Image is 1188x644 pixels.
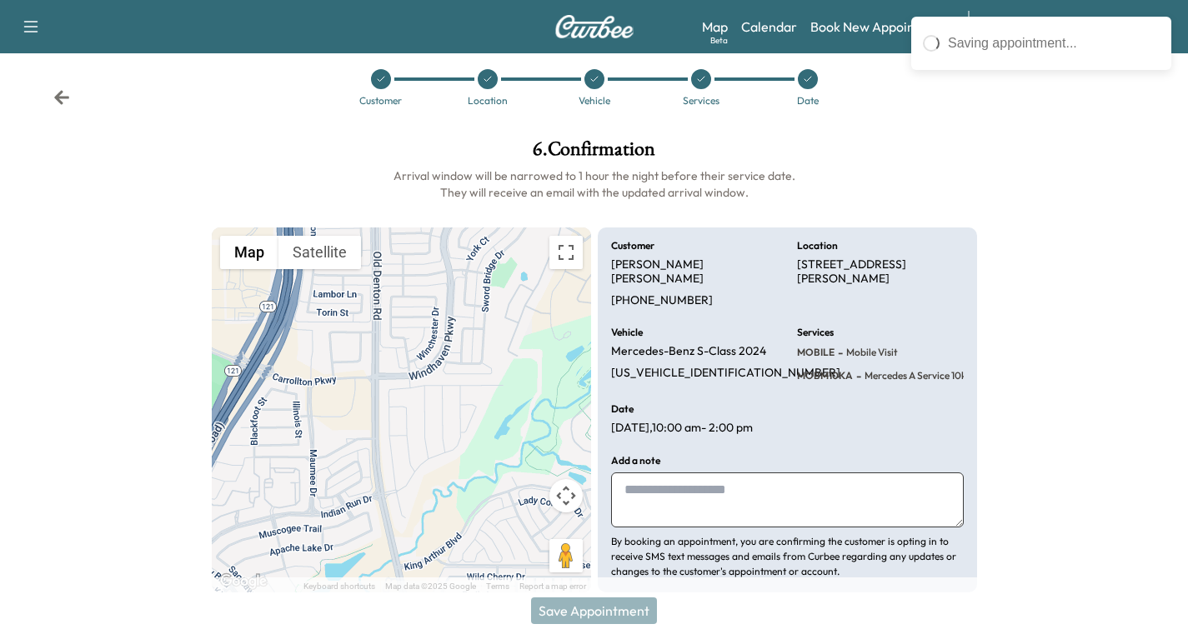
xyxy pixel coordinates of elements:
span: MOBILE [797,346,835,359]
div: Vehicle [579,96,610,106]
p: Mercedes-Benz S-Class 2024 [611,344,766,359]
span: MOBM10KA [797,369,853,382]
p: By booking an appointment, you are confirming the customer is opting in to receive SMS text messa... [611,534,964,579]
div: Back [53,89,70,106]
h6: Vehicle [611,327,643,337]
div: Saving appointment... [948,33,1160,53]
p: [PHONE_NUMBER] [611,293,713,308]
button: Toggle fullscreen view [549,236,583,269]
button: Show satellite imagery [278,236,361,269]
img: Curbee Logo [554,15,634,38]
span: Mobile Visit [843,346,898,359]
button: Drag Pegman onto the map to open Street View [549,539,583,572]
h6: Services [797,327,834,337]
img: Google [216,571,271,592]
h6: Add a note [611,456,660,466]
a: Calendar [741,17,797,37]
h6: Date [611,404,634,414]
p: [STREET_ADDRESS][PERSON_NAME] [797,257,964,287]
h6: Customer [611,241,654,251]
h6: Arrival window will be narrowed to 1 hour the night before their service date. They will receive ... [212,167,977,201]
button: Show street map [220,236,278,269]
p: [PERSON_NAME] [PERSON_NAME] [611,257,778,287]
div: Location [468,96,508,106]
div: Beta [710,34,728,47]
div: Services [683,96,719,106]
span: Mercedes A Service 10k miles [861,369,990,382]
button: Map camera controls [549,479,583,512]
a: Book New Appointment [810,17,951,37]
div: Customer [359,96,402,106]
h6: Location [797,241,838,251]
span: - [835,344,843,361]
a: MapBeta [702,17,728,37]
p: [DATE] , 10:00 am - 2:00 pm [611,421,753,436]
a: Open this area in Google Maps (opens a new window) [216,571,271,592]
h1: 6 . Confirmation [212,139,977,167]
span: - [853,367,861,384]
div: Date [797,96,819,106]
p: [US_VEHICLE_IDENTIFICATION_NUMBER] [611,366,840,381]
